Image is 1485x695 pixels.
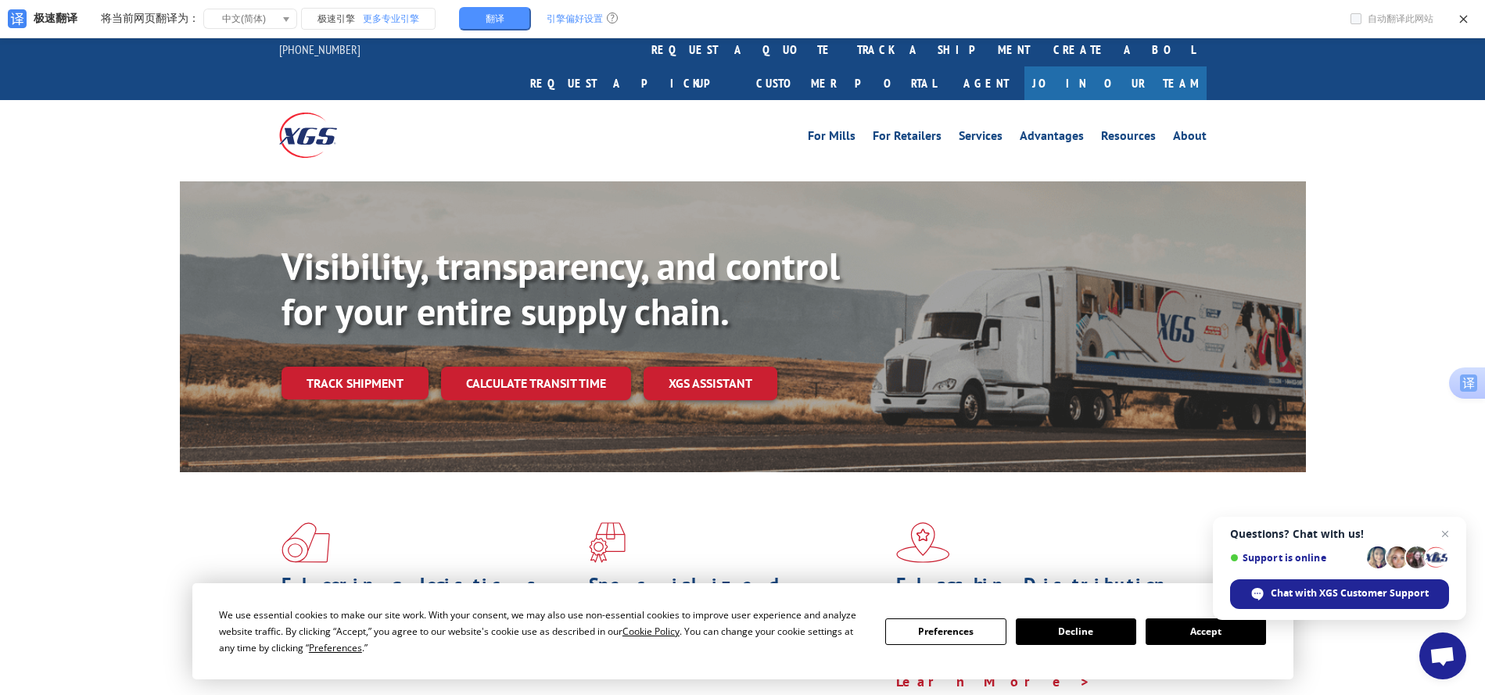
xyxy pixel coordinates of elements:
[885,618,1006,645] button: Preferences
[640,33,845,66] a: request a quote
[622,625,680,638] span: Cookie Policy
[192,583,1293,679] div: Cookie Consent Prompt
[896,522,950,563] img: xgs-icon-flagship-distribution-model-red
[1042,33,1207,66] a: Create a BOL
[808,130,855,147] a: For Mills
[282,522,330,563] img: xgs-icon-total-supply-chain-intelligence-red
[1020,130,1084,147] a: Advantages
[1016,618,1136,645] button: Decline
[589,522,626,563] img: xgs-icon-focused-on-flooring-red
[282,242,840,335] b: Visibility, transparency, and control for your entire supply chain.
[644,367,777,400] a: XGS ASSISTANT
[959,130,1003,147] a: Services
[873,130,942,147] a: For Retailers
[1230,579,1449,609] div: Chat with XGS Customer Support
[1230,552,1361,564] span: Support is online
[1419,632,1466,679] div: Open chat
[219,607,866,656] div: We use essential cookies to make our site work. With your consent, we may also use non-essential ...
[1271,586,1429,600] span: Chat with XGS Customer Support
[441,367,631,400] a: Calculate transit time
[744,66,948,100] a: Customer Portal
[1101,130,1156,147] a: Resources
[282,367,429,399] a: Track shipment
[282,575,577,621] h1: Flooring Logistics Solutions
[948,66,1024,100] a: Agent
[1230,528,1449,540] span: Questions? Chat with us!
[1146,618,1266,645] button: Accept
[896,672,1091,690] a: Learn More >
[896,575,1192,621] h1: Flagship Distribution Model
[1173,130,1207,147] a: About
[1436,525,1455,543] span: Close chat
[845,33,1042,66] a: track a shipment
[1024,66,1207,100] a: Join Our Team
[279,41,360,57] a: [PHONE_NUMBER]
[518,66,744,100] a: Request a pickup
[309,641,362,654] span: Preferences
[589,575,884,621] h1: Specialized Freight Experts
